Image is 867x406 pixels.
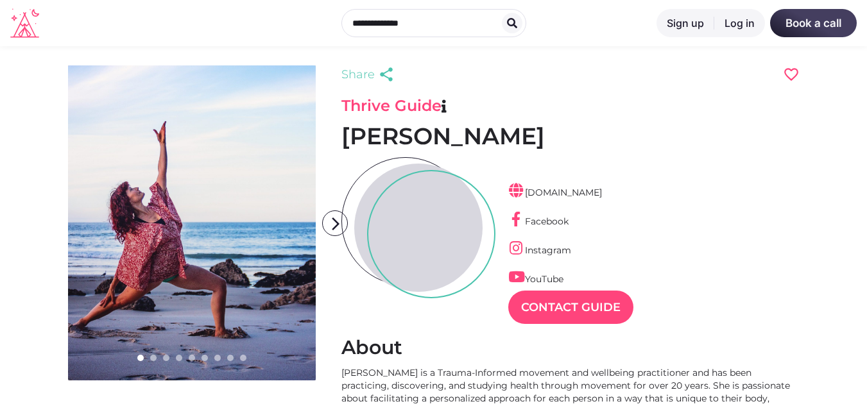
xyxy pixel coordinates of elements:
a: Instagram [508,244,571,256]
i: arrow_forward_ios [323,211,348,237]
a: Book a call [770,9,857,37]
a: Facebook [508,216,569,227]
h3: Thrive Guide [341,96,800,115]
a: YouTube [508,273,563,285]
h2: About [341,335,800,360]
a: Share [341,65,398,83]
a: [DOMAIN_NAME] [508,187,602,198]
a: Sign up [657,9,714,37]
a: Contact Guide [508,291,633,324]
a: Log in [714,9,765,37]
span: Share [341,65,375,83]
h1: [PERSON_NAME] [341,122,800,151]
